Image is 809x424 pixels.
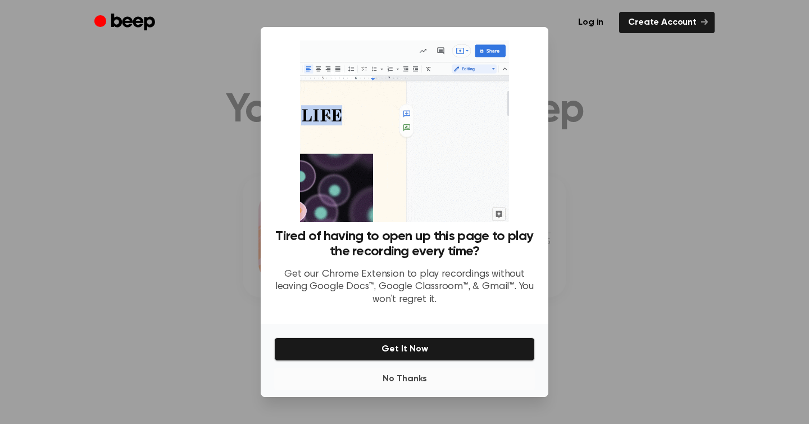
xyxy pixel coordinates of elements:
[569,12,612,33] a: Log in
[94,12,158,34] a: Beep
[274,337,535,361] button: Get It Now
[274,229,535,259] h3: Tired of having to open up this page to play the recording every time?
[619,12,715,33] a: Create Account
[274,268,535,306] p: Get our Chrome Extension to play recordings without leaving Google Docs™, Google Classroom™, & Gm...
[274,368,535,390] button: No Thanks
[300,40,508,222] img: Beep extension in action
